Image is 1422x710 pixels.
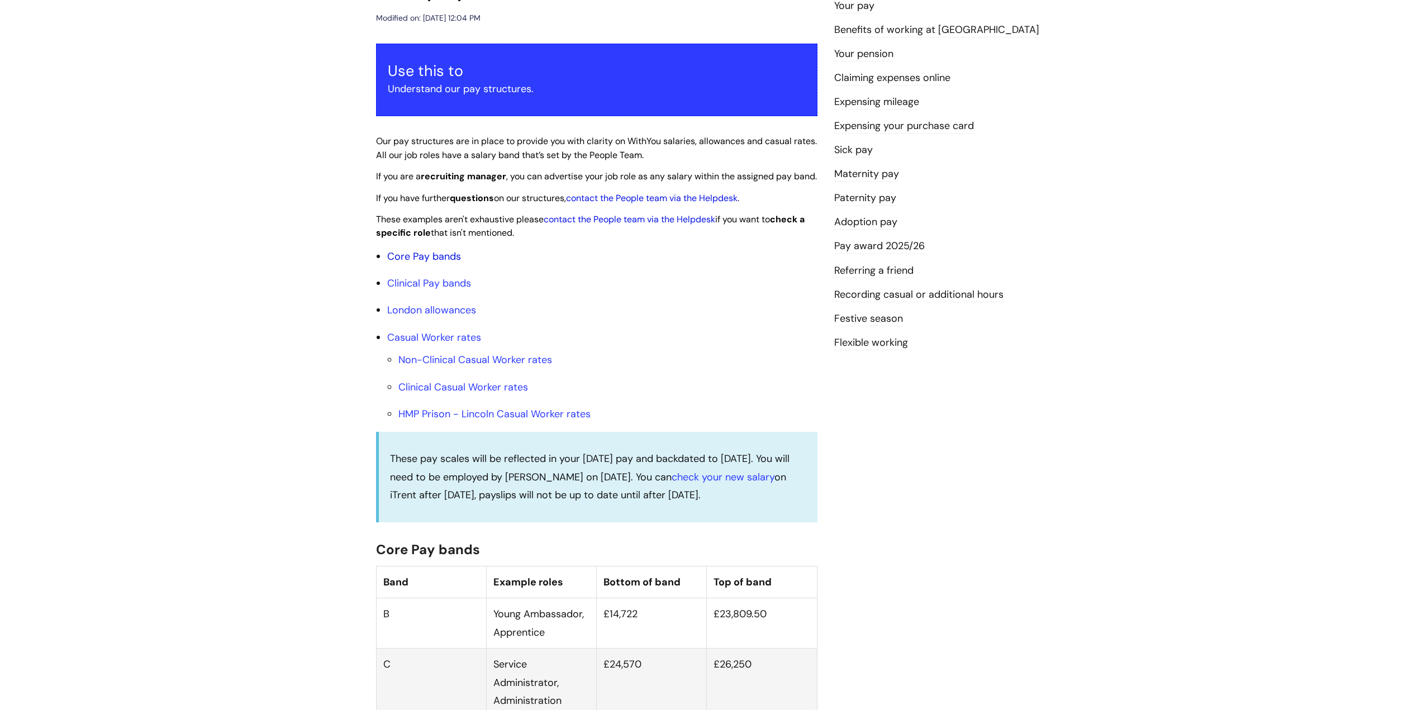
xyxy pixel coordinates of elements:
a: Flexible working [834,336,908,350]
th: Top of band [707,566,817,598]
a: contact the People team via the Helpdesk [566,192,738,204]
a: Your pension [834,47,893,61]
p: Understand our pay structures. [388,80,806,98]
a: Maternity pay [834,167,899,182]
a: Non-Clinical Casual Worker rates [398,353,552,366]
a: Sick pay [834,143,873,158]
span: If you are a , you can advertise your job role as any salary within the assigned pay band. [376,170,817,182]
td: Young Ambassador, Apprentice [486,598,596,649]
a: Referring a friend [834,264,914,278]
a: Clinical Casual Worker rates [398,380,528,394]
a: Casual Worker rates [387,331,481,344]
strong: questions [450,192,494,204]
a: Recording casual or additional hours [834,288,1004,302]
a: Expensing mileage [834,95,919,109]
a: contact the People team via the Helpdesk [544,213,715,225]
a: Adoption pay [834,215,897,230]
a: HMP Prison - Lincoln Casual Worker rates [398,407,591,421]
th: Bottom of band [597,566,707,598]
a: Expensing your purchase card [834,119,974,134]
a: Festive season [834,312,903,326]
td: B [376,598,486,649]
div: Modified on: [DATE] 12:04 PM [376,11,481,25]
a: Core Pay bands [387,250,461,263]
strong: recruiting manager [421,170,506,182]
a: Benefits of working at [GEOGRAPHIC_DATA] [834,23,1039,37]
a: London allowances [387,303,476,317]
td: £14,722 [597,598,707,649]
a: Paternity pay [834,191,896,206]
th: Band [376,566,486,598]
a: Claiming expenses online [834,71,950,85]
span: If you have further on our structures, . [376,192,739,204]
a: Clinical Pay bands [387,277,471,290]
p: These pay scales will be reflected in your [DATE] pay and backdated to [DATE]. You will need to b... [390,450,806,504]
td: £23,809.50 [707,598,817,649]
h3: Use this to [388,62,806,80]
th: Example roles [486,566,596,598]
a: check your new salary [672,470,774,484]
span: Core Pay bands [376,541,480,558]
span: These examples aren't exhaustive please if you want to that isn't mentioned. [376,213,805,239]
span: Our pay structures are in place to provide you with clarity on WithYou salaries, allowances and c... [376,135,817,161]
a: Pay award 2025/26 [834,239,925,254]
